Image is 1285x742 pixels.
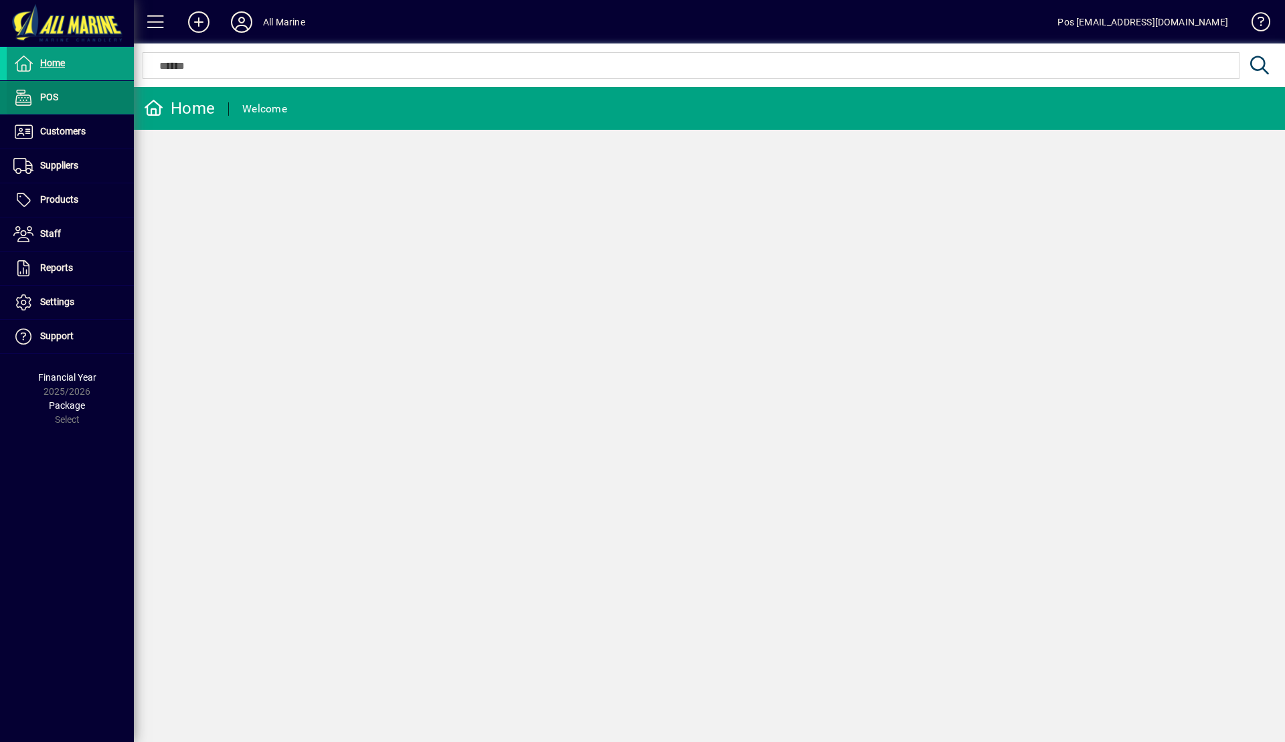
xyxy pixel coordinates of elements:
[263,11,305,33] div: All Marine
[40,92,58,102] span: POS
[40,262,73,273] span: Reports
[7,286,134,319] a: Settings
[49,400,85,411] span: Package
[7,149,134,183] a: Suppliers
[7,81,134,114] a: POS
[144,98,215,119] div: Home
[242,98,287,120] div: Welcome
[40,160,78,171] span: Suppliers
[1057,11,1228,33] div: Pos [EMAIL_ADDRESS][DOMAIN_NAME]
[40,228,61,239] span: Staff
[220,10,263,34] button: Profile
[40,194,78,205] span: Products
[7,183,134,217] a: Products
[7,115,134,149] a: Customers
[7,217,134,251] a: Staff
[40,58,65,68] span: Home
[38,372,96,383] span: Financial Year
[40,126,86,136] span: Customers
[1241,3,1268,46] a: Knowledge Base
[40,296,74,307] span: Settings
[7,320,134,353] a: Support
[40,331,74,341] span: Support
[177,10,220,34] button: Add
[7,252,134,285] a: Reports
